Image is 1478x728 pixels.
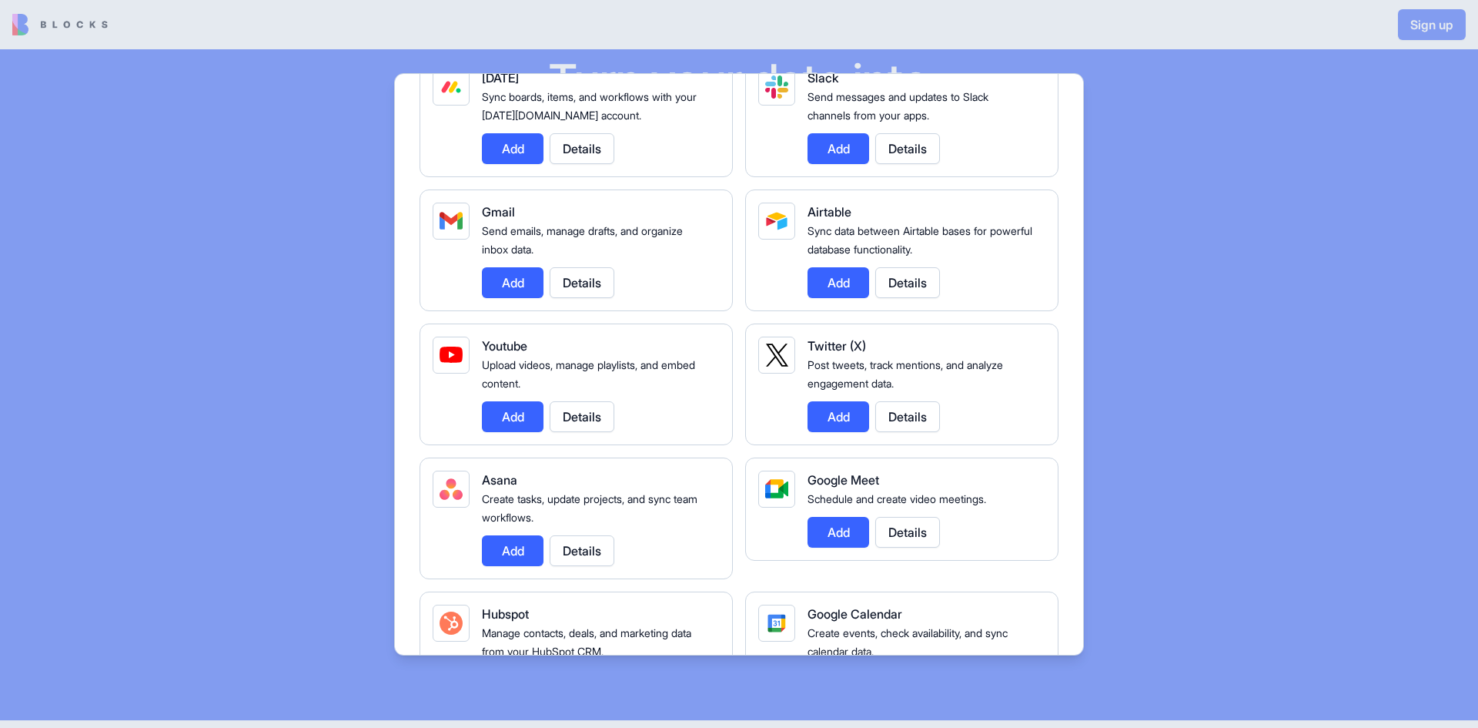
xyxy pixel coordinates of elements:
button: Add [482,133,543,164]
span: Send messages and updates to Slack channels from your apps. [808,90,988,122]
button: Add [808,517,869,548]
button: Details [875,267,940,298]
span: Google Calendar [808,606,902,622]
span: Airtable [808,204,851,220]
span: Send emails, manage drafts, and organize inbox data. [482,224,683,256]
span: Create events, check availability, and sync calendar data. [808,626,1008,658]
span: Youtube [482,338,527,354]
button: Add [482,401,543,432]
button: Details [875,133,940,164]
button: Details [550,401,614,432]
span: Hubspot [482,606,529,622]
span: Upload videos, manage playlists, and embed content. [482,358,695,390]
span: Post tweets, track mentions, and analyze engagement data. [808,358,1003,390]
span: Manage contacts, deals, and marketing data from your HubSpot CRM. [482,626,691,658]
button: Details [875,401,940,432]
button: Details [550,535,614,566]
button: Add [808,401,869,432]
button: Add [482,267,543,298]
span: Asana [482,472,517,488]
button: Add [808,133,869,164]
span: [DATE] [482,70,519,86]
button: Details [875,517,940,548]
span: Sync data between Airtable bases for powerful database functionality. [808,224,1032,256]
span: Twitter (X) [808,338,866,354]
span: Gmail [482,204,515,220]
span: Sync boards, items, and workflows with your [DATE][DOMAIN_NAME] account. [482,90,697,122]
span: Create tasks, update projects, and sync team workflows. [482,492,697,524]
span: Schedule and create video meetings. [808,492,986,505]
span: Slack [808,70,838,86]
button: Details [550,267,614,298]
span: Google Meet [808,472,879,488]
button: Add [482,535,543,566]
button: Details [550,133,614,164]
button: Add [808,267,869,298]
